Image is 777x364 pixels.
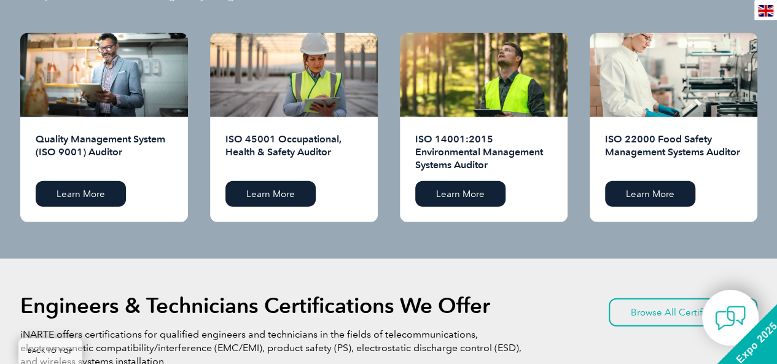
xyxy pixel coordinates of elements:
a: Learn More [36,181,126,207]
h2: Engineers & Technicians Certifications We Offer [20,296,490,316]
a: Learn More [225,181,316,207]
img: contact-chat.png [715,303,746,333]
a: Learn More [605,181,695,207]
h2: ISO 45001 Occupational, Health & Safety Auditor [225,133,362,172]
img: en [758,5,773,17]
a: Browse All Certifications [609,298,757,327]
h2: ISO 14001:2015 Environmental Management Systems Auditor [415,133,552,172]
h2: Quality Management System (ISO 9001) Auditor [36,133,173,172]
a: Learn More [415,181,506,207]
a: BACK TO TOP [18,338,82,364]
h2: ISO 22000 Food Safety Management Systems Auditor [605,133,742,172]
